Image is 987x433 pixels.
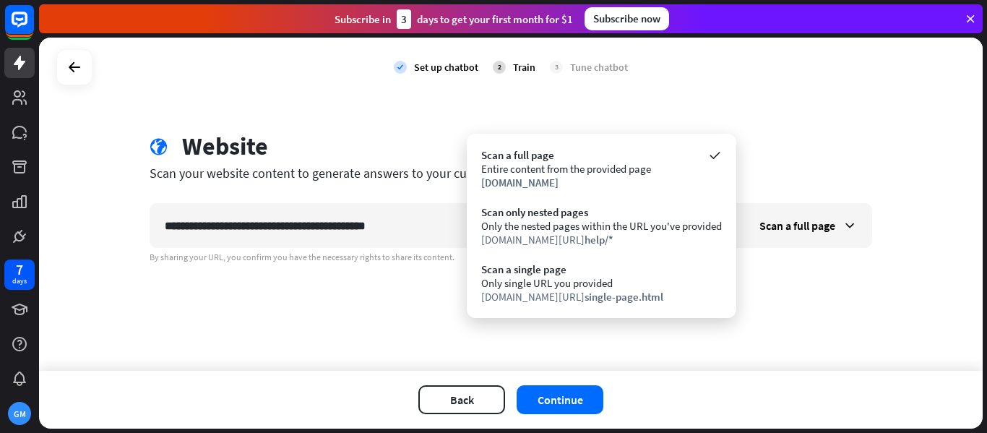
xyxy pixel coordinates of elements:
div: Scan your website content to generate answers to your customer questions. [150,165,872,181]
i: globe [150,138,168,156]
button: Open LiveChat chat widget [12,6,55,49]
div: Scan only nested pages [481,205,722,219]
a: 7 days [4,260,35,290]
div: GM [8,402,31,425]
div: Website [182,132,268,161]
div: [DOMAIN_NAME][URL] [481,233,722,246]
div: Scan a single page [481,262,722,276]
div: Subscribe in days to get your first month for $1 [335,9,573,29]
div: Subscribe now [585,7,669,30]
div: Entire content from the provided page [481,162,722,176]
div: 3 [550,61,563,74]
span: Scan a full page [759,218,835,233]
span: single-page.html [585,290,663,304]
button: Back [418,385,505,414]
i: check [394,61,407,74]
div: 2 [493,61,506,74]
div: 3 [397,9,411,29]
div: [DOMAIN_NAME][URL] [481,290,722,304]
div: 7 [16,263,23,276]
div: Only single URL you provided [481,276,722,290]
div: days [12,276,27,286]
div: Scan a full page [481,148,722,162]
div: Train [513,61,535,74]
div: Set up chatbot [414,61,478,74]
div: Only the nested pages within the URL you've provided [481,219,722,233]
span: help/* [585,233,613,246]
div: By sharing your URL, you confirm you have the necessary rights to share its content. [150,252,872,263]
div: Tune chatbot [570,61,628,74]
button: Continue [517,385,603,414]
span: [DOMAIN_NAME] [481,176,559,189]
